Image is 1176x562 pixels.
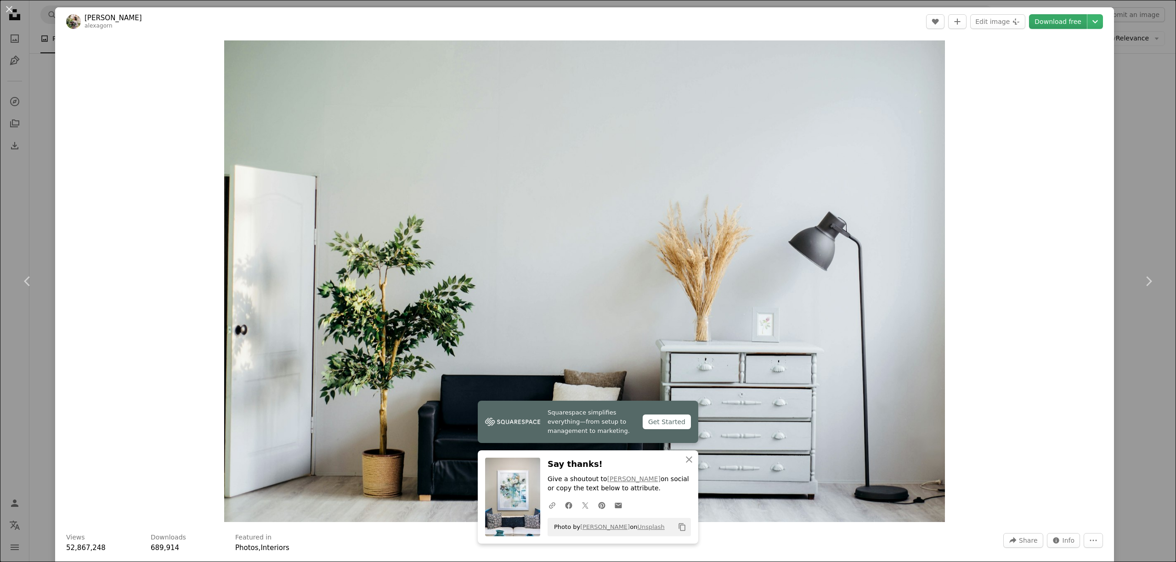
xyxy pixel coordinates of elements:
[549,520,665,534] span: Photo by on
[485,415,540,429] img: file-1747939142011-51e5cc87e3c9
[970,14,1025,29] button: Edit image
[1019,534,1037,547] span: Share
[151,544,179,552] span: 689,914
[1084,533,1103,548] button: More Actions
[1087,14,1103,29] button: Choose download size
[1003,533,1043,548] button: Share this image
[1063,534,1075,547] span: Info
[674,519,690,535] button: Copy to clipboard
[948,14,967,29] button: Add to Collection
[637,523,664,530] a: Unsplash
[260,544,289,552] a: Interiors
[478,401,698,443] a: Squarespace simplifies everything—from setup to management to marketing.Get Started
[577,496,594,514] a: Share on Twitter
[548,408,635,436] span: Squarespace simplifies everything—from setup to management to marketing.
[1047,533,1080,548] button: Stats about this image
[259,544,261,552] span: ,
[1121,237,1176,325] a: Next
[560,496,577,514] a: Share on Facebook
[594,496,610,514] a: Share on Pinterest
[643,414,691,429] div: Get Started
[548,458,691,471] h3: Say thanks!
[548,475,691,493] p: Give a shoutout to on social or copy the text below to attribute.
[66,14,81,29] img: Go to Alexandra Gorn's profile
[151,533,186,542] h3: Downloads
[926,14,944,29] button: Like
[224,40,945,522] img: dresser beside sofa
[66,544,106,552] span: 52,867,248
[85,13,142,23] a: [PERSON_NAME]
[224,40,945,522] button: Zoom in on this image
[1029,14,1087,29] a: Download free
[66,533,85,542] h3: Views
[607,475,661,483] a: [PERSON_NAME]
[85,23,113,29] a: alexagorn
[235,544,259,552] a: Photos
[610,496,627,514] a: Share over email
[580,523,630,530] a: [PERSON_NAME]
[235,533,271,542] h3: Featured in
